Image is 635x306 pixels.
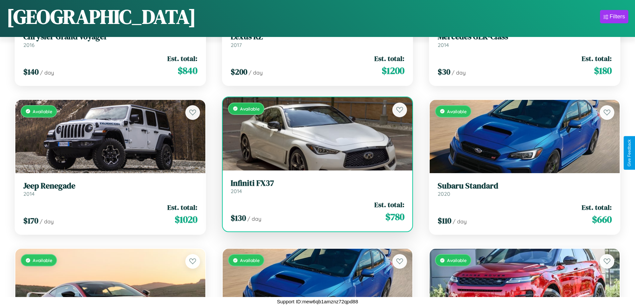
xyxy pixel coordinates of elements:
div: Filters [610,13,625,20]
span: $ 1200 [382,64,404,77]
a: Subaru Standard2020 [438,181,612,197]
span: Est. total: [167,54,197,63]
span: $ 140 [23,66,39,77]
span: $ 130 [231,212,246,223]
span: 2020 [438,190,450,197]
h1: [GEOGRAPHIC_DATA] [7,3,196,30]
span: Est. total: [374,54,404,63]
h3: Mercedes GLK-Class [438,32,612,42]
span: 2014 [23,190,35,197]
h3: Jeep Renegade [23,181,197,191]
span: Available [33,257,52,263]
span: $ 1020 [175,213,197,226]
p: Support ID: mew6qb1amznz72qpd88 [277,297,358,306]
span: Available [447,257,467,263]
span: / day [249,69,263,76]
a: Jeep Renegade2014 [23,181,197,197]
h3: Lexus RZ [231,32,405,42]
h3: Subaru Standard [438,181,612,191]
span: $ 840 [178,64,197,77]
button: Filters [600,10,628,23]
span: Est. total: [582,202,612,212]
a: Lexus RZ2017 [231,32,405,48]
span: 2014 [231,188,242,194]
span: / day [40,69,54,76]
span: / day [452,69,466,76]
h3: Chrysler Grand Voyager [23,32,197,42]
span: Available [447,109,467,114]
span: / day [453,218,467,225]
span: Available [240,106,260,112]
span: Est. total: [374,200,404,209]
a: Infiniti FX372014 [231,178,405,195]
span: $ 110 [438,215,451,226]
span: / day [40,218,54,225]
span: $ 180 [594,64,612,77]
span: $ 660 [592,213,612,226]
a: Chrysler Grand Voyager2016 [23,32,197,48]
span: 2017 [231,42,242,48]
span: $ 170 [23,215,38,226]
a: Mercedes GLK-Class2014 [438,32,612,48]
span: Available [33,109,52,114]
div: Give Feedback [627,140,632,166]
span: / day [247,215,261,222]
span: $ 780 [385,210,404,223]
span: $ 200 [231,66,247,77]
span: Available [240,257,260,263]
span: Est. total: [582,54,612,63]
span: Est. total: [167,202,197,212]
span: 2016 [23,42,35,48]
h3: Infiniti FX37 [231,178,405,188]
span: 2014 [438,42,449,48]
span: $ 30 [438,66,450,77]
